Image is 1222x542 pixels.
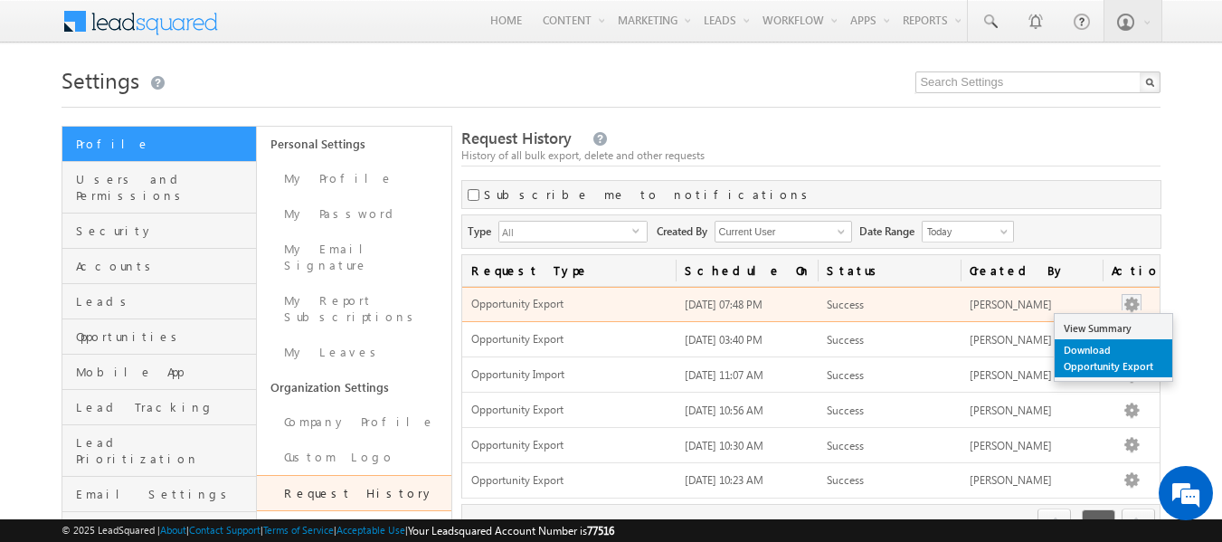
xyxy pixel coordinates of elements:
[471,332,667,347] span: Opportunity Export
[257,196,451,232] a: My Password
[1122,509,1155,539] span: next
[257,370,451,404] a: Organization Settings
[1037,509,1071,539] span: prev
[715,221,852,242] input: Type to Search
[257,283,451,335] a: My Report Subscriptions
[970,298,1052,311] span: [PERSON_NAME]
[471,367,667,383] span: Opportunity Import
[1055,318,1172,339] a: View Summary
[1037,510,1072,539] a: prev
[818,255,961,286] a: Status
[62,390,256,425] a: Lead Tracking
[461,128,572,148] span: Request History
[827,333,864,347] span: Success
[263,524,334,536] a: Terms of Service
[76,486,251,502] span: Email Settings
[76,434,251,467] span: Lead Prioritization
[915,71,1160,93] input: Search Settings
[62,355,256,390] a: Mobile App
[76,171,251,204] span: Users and Permissions
[1103,255,1160,286] span: Actions
[827,439,864,452] span: Success
[408,524,614,537] span: Your Leadsquared Account Number is
[970,333,1052,347] span: [PERSON_NAME]
[76,328,251,345] span: Opportunities
[62,522,614,539] span: © 2025 LeadSquared | | | | |
[62,127,256,162] a: Profile
[923,223,1009,240] span: Today
[676,255,819,286] a: Schedule On
[970,404,1052,417] span: [PERSON_NAME]
[76,293,251,309] span: Leads
[62,425,256,477] a: Lead Prioritization
[76,399,251,415] span: Lead Tracking
[827,368,864,382] span: Success
[685,333,763,347] span: [DATE] 03:40 PM
[76,364,251,380] span: Mobile App
[471,438,667,453] span: Opportunity Export
[471,473,667,489] span: Opportunity Export
[257,475,451,511] a: Request History
[922,221,1014,242] a: Today
[828,223,850,241] a: Show All Items
[336,524,405,536] a: Acceptable Use
[1082,509,1115,540] span: 1
[498,221,648,242] div: All
[1055,339,1172,377] a: Download Opportunity Export
[461,147,1161,164] div: History of all bulk export, delete and other requests
[685,368,763,382] span: [DATE] 11:07 AM
[257,161,451,196] a: My Profile
[257,232,451,283] a: My Email Signature
[76,258,251,274] span: Accounts
[685,439,763,452] span: [DATE] 10:30 AM
[189,524,261,536] a: Contact Support
[257,404,451,440] a: Company Profile
[62,319,256,355] a: Opportunities
[484,186,814,203] label: Subscribe me to notifications
[827,404,864,417] span: Success
[462,255,676,286] a: Request Type
[471,297,667,312] span: Opportunity Export
[62,162,256,214] a: Users and Permissions
[827,298,864,311] span: Success
[970,439,1052,452] span: [PERSON_NAME]
[62,65,139,94] span: Settings
[62,477,256,512] a: Email Settings
[970,473,1052,487] span: [PERSON_NAME]
[160,524,186,536] a: About
[685,298,763,311] span: [DATE] 07:48 PM
[467,514,594,535] div: 1 - 6 of 6
[685,404,763,417] span: [DATE] 10:56 AM
[587,524,614,537] span: 77516
[62,214,256,249] a: Security
[62,249,256,284] a: Accounts
[76,136,251,152] span: Profile
[62,284,256,319] a: Leads
[257,440,451,475] a: Custom Logo
[468,221,498,240] span: Type
[471,403,667,418] span: Opportunity Export
[257,127,451,161] a: Personal Settings
[499,222,632,242] span: All
[827,473,864,487] span: Success
[632,226,647,234] span: select
[970,368,1052,382] span: [PERSON_NAME]
[1122,510,1155,539] a: next
[257,335,451,370] a: My Leaves
[657,221,715,240] span: Created By
[685,473,763,487] span: [DATE] 10:23 AM
[859,221,922,240] span: Date Range
[76,223,251,239] span: Security
[961,255,1104,286] a: Created By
